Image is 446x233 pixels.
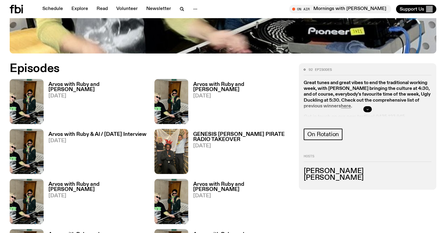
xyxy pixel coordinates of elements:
h3: Arvos with Ruby and [PERSON_NAME] [48,182,147,192]
span: [DATE] [48,193,147,199]
img: Ruby wears a Collarbones t shirt and pretends to play the DJ decks, Al sings into a pringles can.... [10,129,44,174]
img: Ruby wears a Collarbones t shirt and pretends to play the DJ decks, Al sings into a pringles can.... [154,179,188,224]
h3: Arvos with Ruby and [PERSON_NAME] [48,82,147,92]
button: On AirMornings with [PERSON_NAME] [289,5,391,13]
a: Arvos with Ruby and [PERSON_NAME][DATE] [44,182,147,224]
a: Read [93,5,111,13]
a: Arvos with Ruby and [PERSON_NAME][DATE] [44,82,147,124]
h3: Arvos with Ruby and [PERSON_NAME] [193,82,292,92]
h3: Arvos with Ruby & Al / [DATE] Interview [48,132,147,137]
span: [DATE] [48,94,147,99]
span: [DATE] [193,193,292,199]
span: Support Us [400,6,424,12]
span: [DATE] [193,94,292,99]
a: Arvos with Ruby and [PERSON_NAME][DATE] [188,82,292,124]
strong: Great tunes and great vibes to end the traditional working week, with [PERSON_NAME] bringing the ... [304,80,431,109]
h2: Episodes [10,63,292,74]
h3: [PERSON_NAME] [304,175,431,181]
a: Newsletter [143,5,175,13]
a: GENESIS [PERSON_NAME] PIRATE RADIO TAKEOVER[DATE] [188,132,292,174]
span: [DATE] [48,138,147,143]
a: On Rotation [304,129,342,140]
img: Ruby wears a Collarbones t shirt and pretends to play the DJ decks, Al sings into a pringles can.... [10,79,44,124]
a: Explore [68,5,92,13]
h3: [PERSON_NAME] [304,168,431,175]
h3: Arvos with Ruby and [PERSON_NAME] [193,182,292,192]
a: Volunteer [113,5,141,13]
img: Ruby wears a Collarbones t shirt and pretends to play the DJ decks, Al sings into a pringles can.... [154,79,188,124]
a: Schedule [39,5,67,13]
a: Arvos with Ruby & Al / [DATE] Interview[DATE] [44,132,147,174]
span: [DATE] [193,143,292,149]
span: 92 episodes [309,68,332,71]
h2: Hosts [304,155,431,162]
button: Support Us [396,5,436,13]
img: Ruby wears a Collarbones t shirt and pretends to play the DJ decks, Al sings into a pringles can.... [10,179,44,224]
h3: GENESIS [PERSON_NAME] PIRATE RADIO TAKEOVER [193,132,292,142]
span: On Rotation [307,131,339,138]
a: Arvos with Ruby and [PERSON_NAME][DATE] [188,182,292,224]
